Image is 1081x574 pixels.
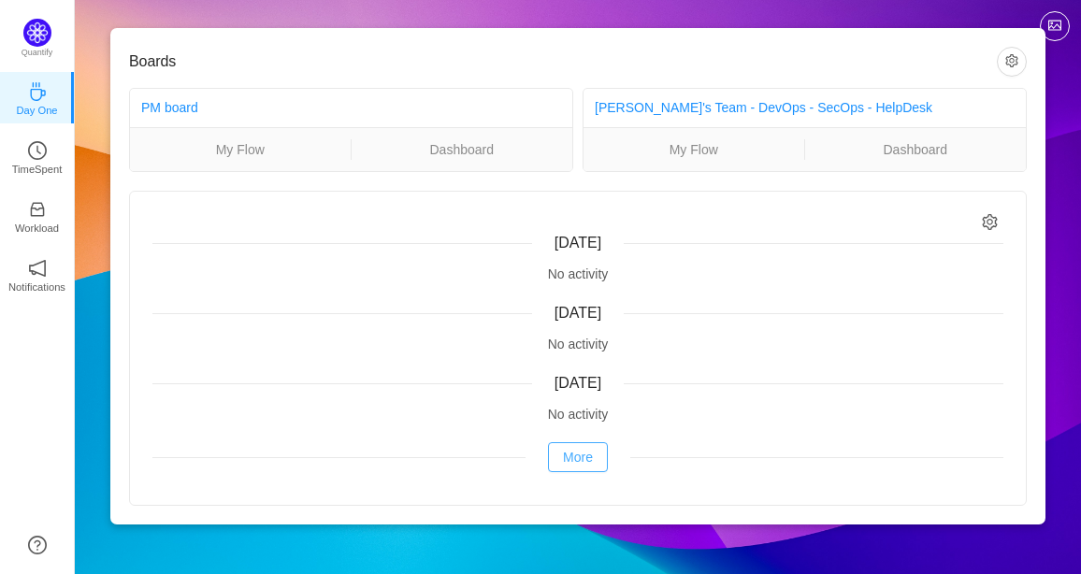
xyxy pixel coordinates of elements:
[141,100,198,115] a: PM board
[28,88,47,107] a: icon: coffeeDay One
[8,279,65,295] p: Notifications
[152,405,1003,424] div: No activity
[152,335,1003,354] div: No activity
[555,305,601,321] span: [DATE]
[595,100,932,115] a: [PERSON_NAME]'s Team - DevOps - SecOps - HelpDesk
[23,19,51,47] img: Quantify
[997,47,1027,77] button: icon: setting
[22,47,53,60] p: Quantify
[28,141,47,160] i: icon: clock-circle
[805,139,1027,160] a: Dashboard
[352,139,573,160] a: Dashboard
[12,161,63,178] p: TimeSpent
[555,375,601,391] span: [DATE]
[28,259,47,278] i: icon: notification
[129,52,997,71] h3: Boards
[16,102,57,119] p: Day One
[130,139,351,160] a: My Flow
[28,265,47,283] a: icon: notificationNotifications
[555,235,601,251] span: [DATE]
[28,206,47,224] a: icon: inboxWorkload
[28,82,47,101] i: icon: coffee
[28,536,47,554] a: icon: question-circle
[982,214,998,230] i: icon: setting
[28,200,47,219] i: icon: inbox
[584,139,804,160] a: My Flow
[1040,11,1070,41] button: icon: picture
[548,442,608,472] button: More
[15,220,59,237] p: Workload
[28,147,47,165] a: icon: clock-circleTimeSpent
[152,265,1003,284] div: No activity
